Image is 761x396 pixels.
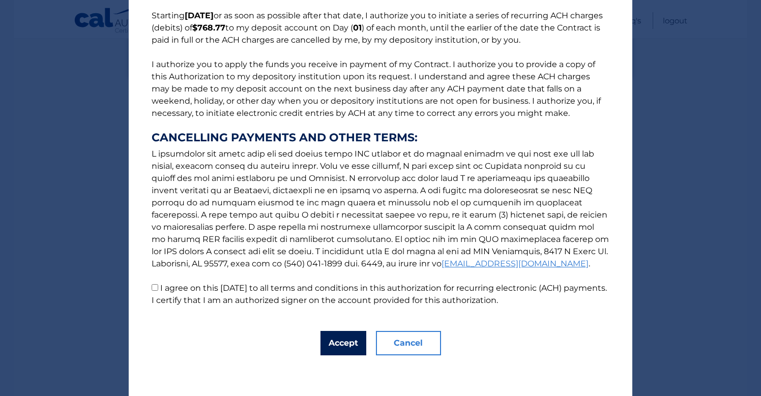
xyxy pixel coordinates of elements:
[353,23,362,33] b: 01
[376,331,441,355] button: Cancel
[442,259,589,268] a: [EMAIL_ADDRESS][DOMAIN_NAME]
[185,11,214,20] b: [DATE]
[192,23,225,33] b: $768.77
[320,331,366,355] button: Accept
[152,132,609,144] strong: CANCELLING PAYMENTS AND OTHER TERMS:
[152,283,607,305] label: I agree on this [DATE] to all terms and conditions in this authorization for recurring electronic...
